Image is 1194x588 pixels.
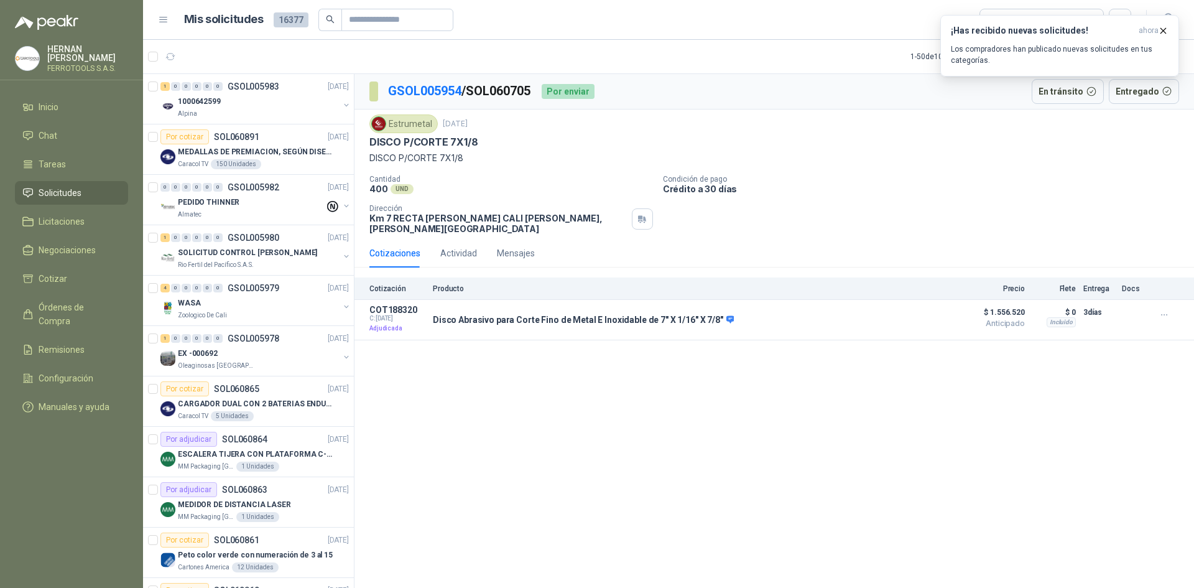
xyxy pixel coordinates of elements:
div: 0 [203,334,212,343]
div: 0 [213,233,223,242]
p: [DATE] [328,333,349,345]
p: MEDIDOR DE DISTANCIA LASER [178,499,291,511]
a: Órdenes de Compra [15,296,128,333]
p: SOL060891 [214,133,259,141]
h1: Mis solicitudes [184,11,264,29]
span: Licitaciones [39,215,85,228]
div: 0 [182,233,191,242]
div: 0 [182,284,191,292]
img: Company Logo [160,502,175,517]
span: Configuración [39,371,93,385]
p: ESCALERA TIJERA CON PLATAFORMA C-2347-03 [178,449,333,460]
p: Flete [1032,284,1076,293]
p: Almatec [178,210,201,220]
p: CARGADOR DUAL CON 2 BATERIAS ENDURO GO PRO [178,398,333,410]
div: 0 [192,284,201,292]
p: Alpina [178,109,197,119]
p: MM Packaging [GEOGRAPHIC_DATA] [178,512,234,522]
p: [DATE] [328,434,349,446]
img: Company Logo [160,250,175,265]
div: Por adjudicar [160,432,217,447]
div: Actividad [440,246,477,260]
button: Entregado [1109,79,1180,104]
p: GSOL005980 [228,233,279,242]
p: GSOL005982 [228,183,279,192]
p: [DATE] [328,484,349,496]
p: SOLICITUD CONTROL [PERSON_NAME] [178,247,317,259]
p: Cantidad [369,175,653,184]
p: GSOL005979 [228,284,279,292]
p: Disco Abrasivo para Corte Fino de Metal E Inoxidable de 7" X 1/16" X 7/8" [433,315,734,326]
div: 0 [213,334,223,343]
div: 1 [160,334,170,343]
div: 0 [171,183,180,192]
p: Oleaginosas [GEOGRAPHIC_DATA][PERSON_NAME] [178,361,256,371]
p: Los compradores han publicado nuevas solicitudes en tus categorías. [951,44,1169,66]
p: PEDIDO THINNER [178,197,239,208]
div: 0 [192,82,201,91]
div: 0 [192,233,201,242]
p: FERROTOOLS S.A.S. [47,65,128,72]
div: 0 [160,183,170,192]
div: Por cotizar [160,381,209,396]
a: 4 0 0 0 0 0 GSOL005979[DATE] Company LogoWASAZoologico De Cali [160,281,351,320]
img: Company Logo [16,47,39,70]
p: Cartones America [178,562,229,572]
p: [DATE] [443,118,468,130]
div: 12 Unidades [232,562,279,572]
img: Logo peakr [15,15,78,30]
p: Entrega [1083,284,1114,293]
p: EX -000692 [178,348,218,360]
p: DISCO P/CORTE 7X1/8 [369,151,1179,165]
p: WASA [178,297,201,309]
a: Licitaciones [15,210,128,233]
p: SOL060863 [222,485,267,494]
div: 0 [213,284,223,292]
img: Company Logo [160,99,175,114]
img: Company Logo [160,149,175,164]
p: Rio Fertil del Pacífico S.A.S. [178,260,254,270]
p: [DATE] [328,282,349,294]
div: Todas [988,13,1014,27]
a: Negociaciones [15,238,128,262]
div: Por cotizar [160,533,209,548]
div: 1 - 50 de 10830 [910,47,996,67]
p: Docs [1122,284,1147,293]
div: 0 [213,82,223,91]
div: 0 [171,82,180,91]
p: DISCO P/CORTE 7X1/8 [369,136,478,149]
p: [DATE] [328,383,349,395]
button: En tránsito [1032,79,1104,104]
div: 0 [203,233,212,242]
a: Chat [15,124,128,147]
img: Company Logo [160,200,175,215]
div: 0 [182,82,191,91]
p: 3 días [1083,305,1114,320]
div: Cotizaciones [369,246,420,260]
div: 0 [182,183,191,192]
div: 0 [192,183,201,192]
p: MEDALLAS DE PREMIACION, SEGÚN DISEÑO ADJUNTO(ADJUNTAR COTIZACION EN SU FORMATO [178,146,333,158]
div: 1 Unidades [236,462,279,472]
span: $ 1.556.520 [963,305,1025,320]
p: Adjudicada [369,322,425,335]
a: 1 0 0 0 0 0 GSOL005980[DATE] Company LogoSOLICITUD CONTROL [PERSON_NAME]Rio Fertil del Pacífico S... [160,230,351,270]
p: [DATE] [328,232,349,244]
span: ahora [1139,26,1159,36]
span: Tareas [39,157,66,171]
a: Por cotizarSOL060861[DATE] Company LogoPeto color verde con numeración de 3 al 15Cartones America... [143,528,354,578]
div: Estrumetal [369,114,438,133]
div: 1 [160,82,170,91]
p: Producto [433,284,955,293]
a: Tareas [15,152,128,176]
span: Cotizar [39,272,67,286]
div: 0 [203,183,212,192]
p: HERNAN [PERSON_NAME] [47,45,128,62]
a: Manuales y ayuda [15,395,128,419]
span: search [326,15,335,24]
div: Incluido [1047,317,1076,327]
div: UND [391,184,414,194]
div: 150 Unidades [211,159,261,169]
p: SOL060861 [214,536,259,544]
a: Inicio [15,95,128,119]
